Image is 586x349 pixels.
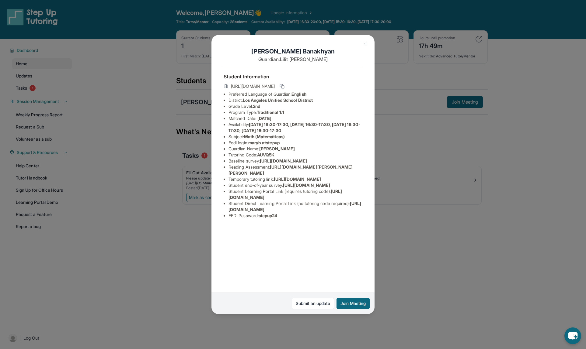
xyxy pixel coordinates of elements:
li: Reading Assessment : [228,164,362,176]
li: Preferred Language of Guardian: [228,91,362,97]
li: Student Learning Portal Link (requires tutoring code) : [228,188,362,200]
li: Availability: [228,121,362,134]
li: Eedi login : [228,140,362,146]
span: [URL][DOMAIN_NAME][PERSON_NAME][PERSON_NAME] [228,164,353,176]
h4: Student Information [224,73,362,80]
li: Tutoring Code : [228,152,362,158]
a: Submit an update [292,298,334,309]
li: Guardian Name : [228,146,362,152]
span: [URL][DOMAIN_NAME] [231,83,275,89]
li: Grade Level: [228,103,362,109]
li: EEDI Password : [228,213,362,219]
span: [URL][DOMAIN_NAME] [283,183,330,188]
span: Los Angeles Unified School District [243,98,313,103]
li: Program Type: [228,109,362,115]
img: Close Icon [363,42,368,46]
span: 2nd [253,104,260,109]
li: Subject : [228,134,362,140]
p: Guardian: Lilit [PERSON_NAME] [224,56,362,63]
span: maryb.atstepup [248,140,280,145]
span: Traditional 1:1 [257,110,284,115]
li: Baseline survey : [228,158,362,164]
span: [URL][DOMAIN_NAME] [274,176,321,182]
span: stepup24 [259,213,277,218]
button: chat-button [564,327,581,344]
span: AUVQ5K [257,152,274,157]
span: [DATE] 16:30-17:30, [DATE] 16:30-17:30, [DATE] 16:30-17:30, [DATE] 16:30-17:30 [228,122,360,133]
span: [PERSON_NAME] [259,146,295,151]
span: English [291,91,306,97]
span: [URL][DOMAIN_NAME] [260,158,307,163]
li: District: [228,97,362,103]
span: [DATE] [257,116,271,121]
span: Math (Matemáticas) [244,134,285,139]
button: Copy link [278,83,286,90]
li: Matched Date: [228,115,362,121]
li: Student Direct Learning Portal Link (no tutoring code required) : [228,200,362,213]
h1: [PERSON_NAME] Banakhyan [224,47,362,56]
button: Join Meeting [337,298,370,309]
li: Temporary tutoring link : [228,176,362,182]
li: Student end-of-year survey : [228,182,362,188]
